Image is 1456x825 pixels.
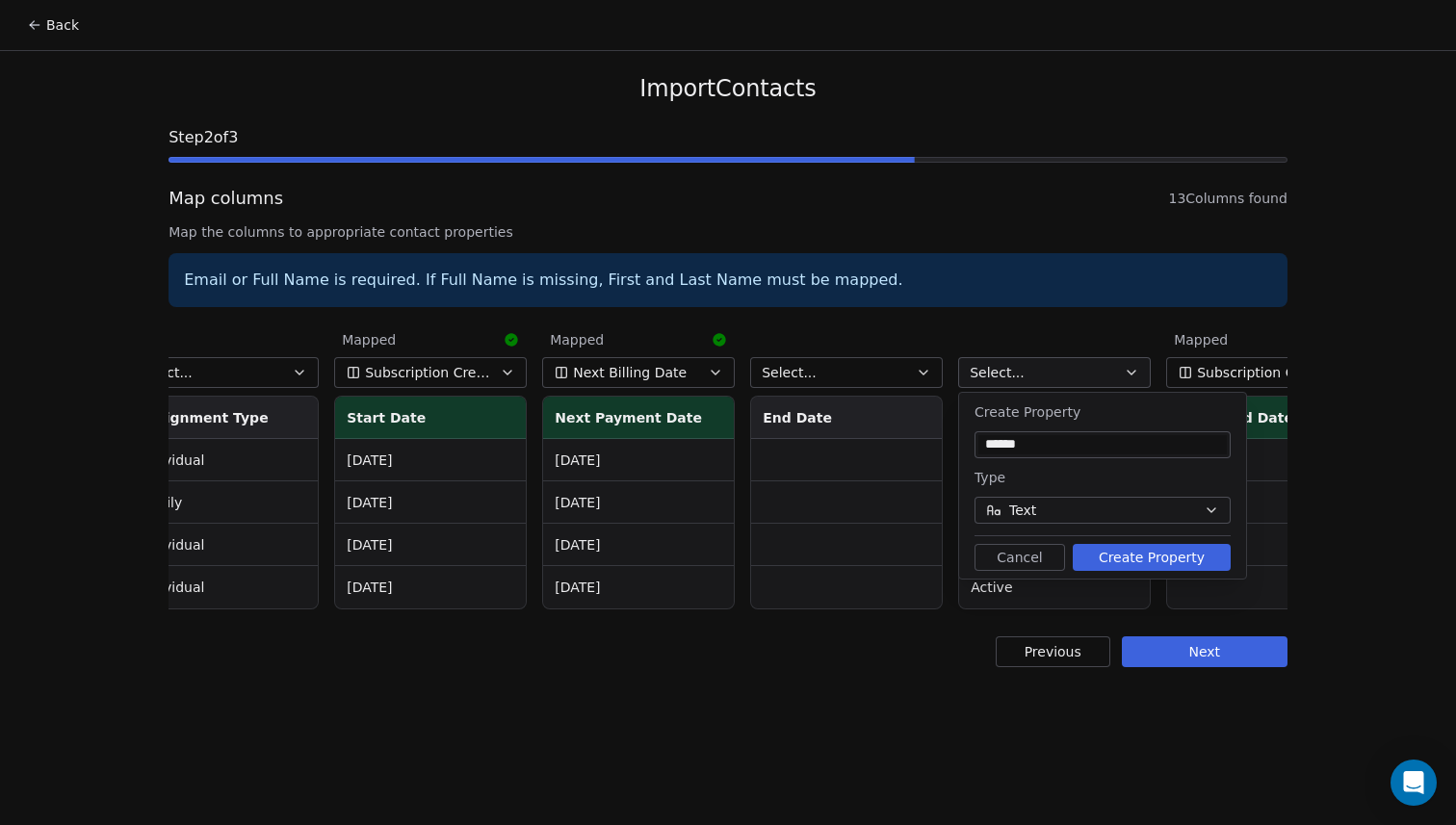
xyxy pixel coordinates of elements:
td: [DATE] [543,524,734,566]
button: Next [1122,636,1287,667]
span: Mapped [1174,330,1228,349]
button: Back [15,8,91,42]
span: Text [1009,501,1036,521]
button: Cancel [975,544,1065,571]
span: Type [975,470,1005,485]
span: Import Contacts [639,74,816,103]
td: [DATE] [335,524,526,566]
td: [DATE] [543,566,734,608]
span: Subscription Created Date [365,363,490,382]
th: Cancelled Date [1167,397,1358,439]
td: Family [127,481,318,524]
span: Create Property [975,404,1080,420]
span: Step 2 of 3 [169,126,1287,149]
button: Create Property [1073,544,1231,571]
th: End Date [751,397,942,439]
div: Open Intercom Messenger [1391,760,1437,806]
div: Email or Full Name is required. If Full Name is missing, First and Last Name must be mapped. [169,253,1287,307]
td: [DATE] [335,439,526,481]
td: Individual [127,566,318,608]
td: [DATE] [543,481,734,524]
span: Select... [970,363,1025,382]
td: Individual [127,524,318,566]
span: Map the columns to appropriate contact properties [169,222,1287,242]
th: Start Date [335,397,526,439]
td: [DATE] [335,566,526,608]
td: Active [959,566,1150,608]
th: Next Payment Date [543,397,734,439]
span: Subscription Cancelled Date [1197,363,1322,382]
button: Text [975,497,1231,524]
span: Mapped [550,330,604,349]
th: Assignment Type [127,397,318,439]
button: Previous [996,636,1110,667]
span: Next Billing Date [573,363,687,382]
span: Select... [762,363,817,382]
td: [DATE] [543,439,734,481]
span: 13 Columns found [1168,189,1287,208]
td: Individual [127,439,318,481]
td: [DATE] [335,481,526,524]
span: Mapped [342,330,396,349]
span: Map columns [169,186,283,211]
